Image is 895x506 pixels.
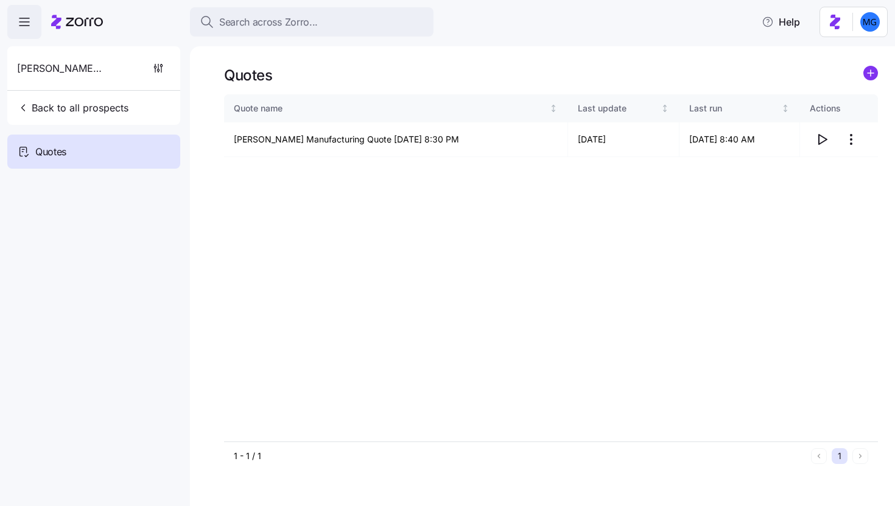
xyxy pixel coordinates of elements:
img: 61c362f0e1d336c60eacb74ec9823875 [860,12,880,32]
button: Back to all prospects [12,96,133,120]
a: Quotes [7,135,180,169]
td: [DATE] [568,122,679,157]
div: Not sorted [781,104,790,113]
button: Help [752,10,810,34]
svg: add icon [863,66,878,80]
th: Last updateNot sorted [568,94,679,122]
div: Actions [810,102,868,115]
button: Search across Zorro... [190,7,433,37]
div: Not sorted [549,104,558,113]
span: Help [762,15,800,29]
span: Back to all prospects [17,100,128,115]
div: Quote name [234,102,547,115]
a: add icon [863,66,878,85]
button: Previous page [811,448,827,464]
div: 1 - 1 / 1 [234,450,806,462]
button: Next page [852,448,868,464]
th: Last runNot sorted [679,94,800,122]
h1: Quotes [224,66,272,85]
span: [PERSON_NAME] Manufacturing [17,61,105,76]
td: [DATE] 8:40 AM [679,122,800,157]
div: Not sorted [661,104,669,113]
th: Quote nameNot sorted [224,94,568,122]
div: Last run [689,102,779,115]
span: Quotes [35,144,66,160]
span: Search across Zorro... [219,15,318,30]
div: Last update [578,102,659,115]
td: [PERSON_NAME] Manufacturing Quote [DATE] 8:30 PM [224,122,568,157]
button: 1 [832,448,848,464]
